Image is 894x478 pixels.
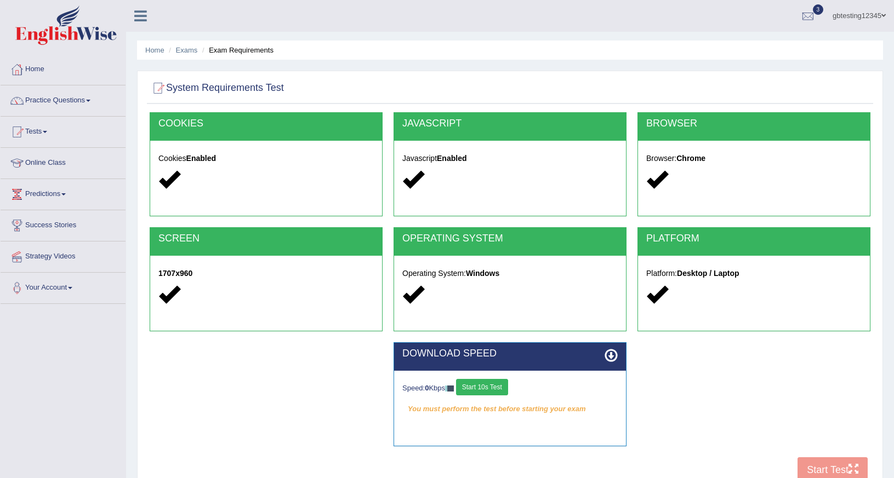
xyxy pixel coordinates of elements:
[1,54,126,82] a: Home
[445,385,454,391] img: ajax-loader-fb-connection.gif
[1,148,126,175] a: Online Class
[402,154,618,163] h5: Javascript
[402,269,618,278] h5: Operating System:
[813,4,824,15] span: 3
[150,80,284,96] h2: System Requirements Test
[646,233,862,244] h2: PLATFORM
[402,118,618,129] h2: JAVASCRIPT
[402,401,618,417] em: You must perform the test before starting your exam
[676,154,705,163] strong: Chrome
[1,273,126,300] a: Your Account
[1,179,126,206] a: Predictions
[456,379,508,395] button: Start 10s Test
[1,85,126,113] a: Practice Questions
[646,269,862,278] h5: Platform:
[158,154,374,163] h5: Cookies
[402,233,618,244] h2: OPERATING SYSTEM
[1,210,126,238] a: Success Stories
[677,269,739,278] strong: Desktop / Laptop
[158,233,374,244] h2: SCREEN
[466,269,499,278] strong: Windows
[646,118,862,129] h2: BROWSER
[158,118,374,129] h2: COOKIES
[437,154,466,163] strong: Enabled
[1,117,126,144] a: Tests
[145,46,164,54] a: Home
[1,241,126,269] a: Strategy Videos
[646,154,862,163] h5: Browser:
[402,379,618,398] div: Speed: Kbps
[158,269,192,278] strong: 1707x960
[200,45,274,55] li: Exam Requirements
[402,348,618,359] h2: DOWNLOAD SPEED
[176,46,198,54] a: Exams
[186,154,216,163] strong: Enabled
[425,384,429,392] strong: 0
